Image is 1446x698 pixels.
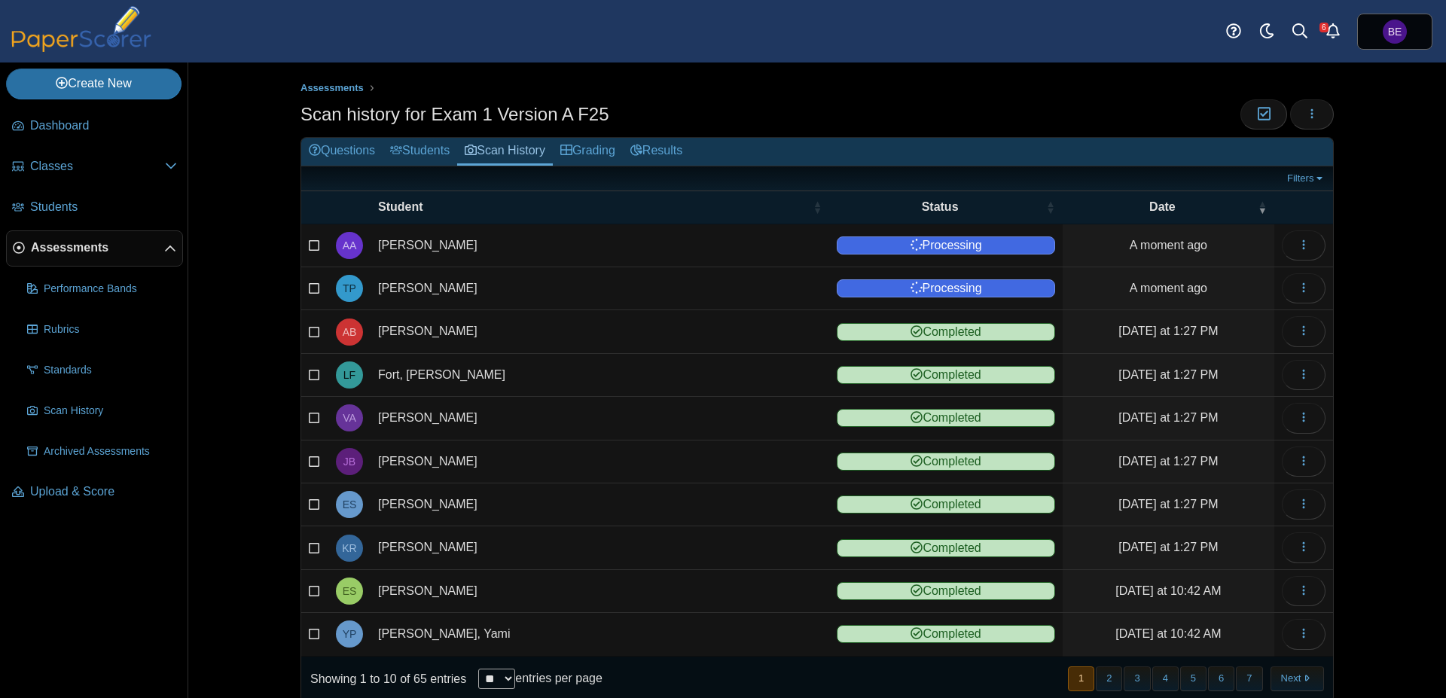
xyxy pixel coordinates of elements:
time: Sep 22, 2025 at 10:42 AM [1115,627,1221,640]
span: Date [1070,199,1255,215]
a: Performance Bands [21,271,183,307]
button: Next [1271,666,1324,691]
span: Scan History [44,404,177,419]
span: Student : Activate to sort [813,200,822,215]
td: [PERSON_NAME] [371,267,829,310]
a: Assessments [297,79,368,98]
span: Ayla Bitcon [343,327,357,337]
span: Abrahim Arif [343,240,357,251]
a: Alerts [1316,15,1350,48]
a: Results [623,138,690,166]
span: Terryon Parker [343,283,356,294]
h1: Scan history for Exam 1 Version A F25 [300,102,609,127]
span: Ben England [1388,26,1402,37]
span: Completed [837,495,1055,514]
span: Rubrics [44,322,177,337]
span: Upload & Score [30,483,177,500]
span: Completed [837,539,1055,557]
span: Date : Activate to remove sorting [1258,200,1267,215]
time: Sep 22, 2025 at 10:42 AM [1115,584,1221,597]
span: Valeria Avila [343,413,356,423]
button: 7 [1236,666,1262,691]
span: Completed [837,625,1055,643]
span: Standards [44,363,177,378]
span: Classes [30,158,165,175]
span: Completed [837,366,1055,384]
td: [PERSON_NAME] [371,310,829,353]
span: Completed [837,453,1055,471]
time: Sep 24, 2025 at 1:27 PM [1118,411,1218,424]
span: Completed [837,582,1055,600]
td: [PERSON_NAME] [371,397,829,440]
button: 3 [1124,666,1150,691]
button: 6 [1208,666,1234,691]
button: 1 [1068,666,1094,691]
a: Rubrics [21,312,183,348]
span: Jack Brau [343,456,355,467]
span: Ella Schilling [343,499,357,510]
span: Ben England [1383,20,1407,44]
td: [PERSON_NAME] [371,224,829,267]
span: Assessments [31,239,164,256]
nav: pagination [1066,666,1324,691]
td: Fort, [PERSON_NAME] [371,354,829,397]
span: Processing [837,236,1055,255]
time: Sep 24, 2025 at 1:27 PM [1118,368,1218,381]
span: Completed [837,409,1055,427]
time: Sep 26, 2025 at 11:13 AM [1130,239,1207,251]
span: Status [837,199,1043,215]
td: [PERSON_NAME] [371,440,829,483]
span: Student [378,199,810,215]
a: Upload & Score [6,474,183,511]
a: Students [383,138,457,166]
label: entries per page [515,672,602,684]
a: Scan History [457,138,553,166]
span: Performance Bands [44,282,177,297]
span: Dashboard [30,117,177,134]
button: 2 [1096,666,1122,691]
td: [PERSON_NAME] [371,570,829,613]
span: Yami Panchal [343,629,357,639]
img: PaperScorer [6,6,157,52]
button: 4 [1152,666,1179,691]
span: Assessments [300,82,364,93]
a: Archived Assessments [21,434,183,470]
time: Sep 24, 2025 at 1:27 PM [1118,541,1218,553]
time: Sep 24, 2025 at 1:27 PM [1118,325,1218,337]
a: Scan History [21,393,183,429]
a: Students [6,190,183,226]
span: Students [30,199,177,215]
a: Assessments [6,230,183,267]
span: Kira Rhyce [342,543,356,553]
a: Classes [6,149,183,185]
a: PaperScorer [6,41,157,54]
span: Processing [837,279,1055,297]
time: Sep 26, 2025 at 11:13 AM [1130,282,1207,294]
a: Questions [301,138,383,166]
span: Completed [837,323,1055,341]
span: Emma Slovak [343,586,357,596]
a: Filters [1283,171,1329,186]
td: [PERSON_NAME], Yami [371,613,829,656]
a: Create New [6,69,182,99]
a: Standards [21,352,183,389]
td: [PERSON_NAME] [371,483,829,526]
span: Archived Assessments [44,444,177,459]
time: Sep 24, 2025 at 1:27 PM [1118,498,1218,511]
span: Lena Fort [343,370,355,380]
span: Status : Activate to sort [1046,200,1055,215]
a: Grading [553,138,623,166]
button: 5 [1180,666,1207,691]
a: Ben England [1357,14,1432,50]
td: [PERSON_NAME] [371,526,829,569]
a: Dashboard [6,108,183,145]
time: Sep 24, 2025 at 1:27 PM [1118,455,1218,468]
